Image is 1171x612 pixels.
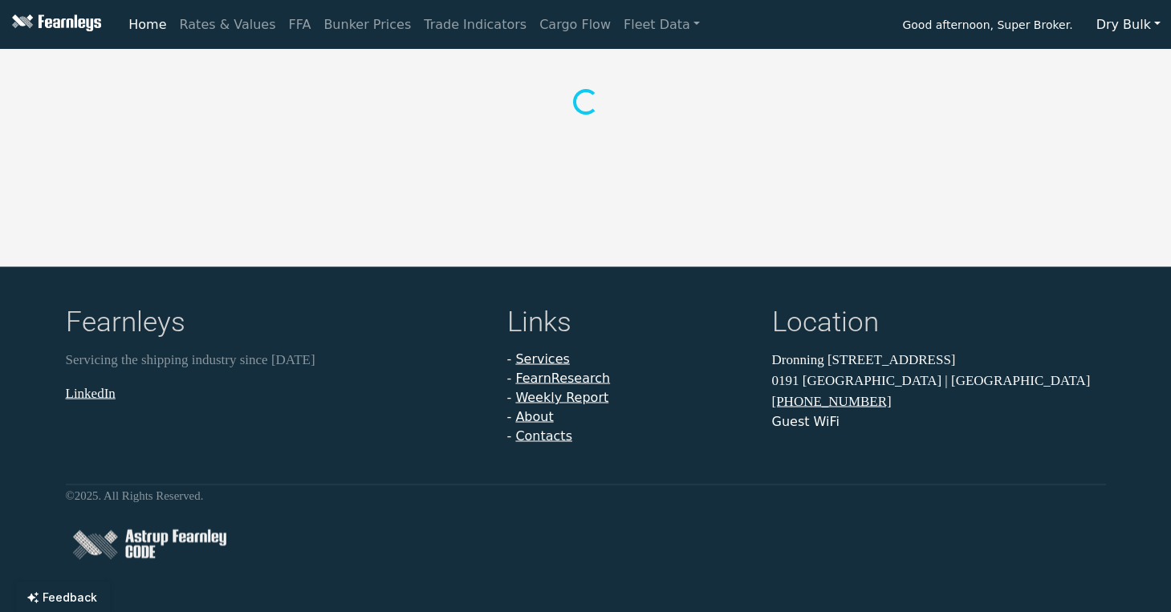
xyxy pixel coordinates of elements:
[66,306,488,343] h4: Fearnleys
[515,371,610,386] a: FearnResearch
[122,9,173,41] a: Home
[507,306,753,343] h4: Links
[902,13,1072,40] span: Good afternoon, Super Broker.
[772,350,1106,371] p: Dronning [STREET_ADDRESS]
[317,9,417,41] a: Bunker Prices
[507,369,753,388] li: -
[66,350,488,371] p: Servicing the shipping industry since [DATE]
[283,9,318,41] a: FFA
[772,394,892,409] a: [PHONE_NUMBER]
[617,9,706,41] a: Fleet Data
[772,306,1106,343] h4: Location
[515,409,553,424] a: About
[1086,10,1171,40] button: Dry Bulk
[515,428,572,444] a: Contacts
[772,370,1106,391] p: 0191 [GEOGRAPHIC_DATA] | [GEOGRAPHIC_DATA]
[507,350,753,369] li: -
[507,427,753,446] li: -
[533,9,617,41] a: Cargo Flow
[417,9,533,41] a: Trade Indicators
[515,351,569,367] a: Services
[507,388,753,407] li: -
[507,407,753,427] li: -
[66,489,204,502] small: © 2025 . All Rights Reserved.
[8,14,101,34] img: Fearnleys Logo
[173,9,283,41] a: Rates & Values
[515,390,608,405] a: Weekly Report
[66,385,116,400] a: LinkedIn
[772,412,840,432] button: Guest WiFi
